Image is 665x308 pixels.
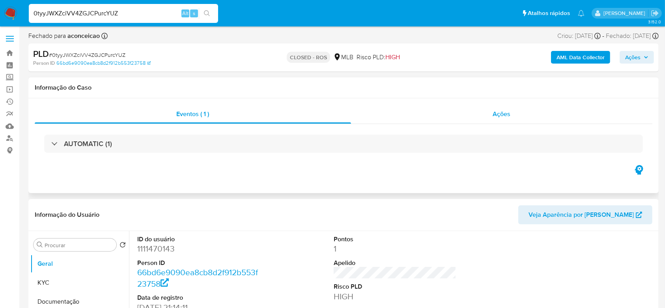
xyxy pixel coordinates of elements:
[606,32,659,40] div: Fechado: [DATE]
[33,60,55,67] b: Person ID
[357,53,400,62] span: Risco PLD:
[518,205,652,224] button: Veja Aparência por [PERSON_NAME]
[56,60,151,67] a: 66bd6e9090ea8cb8d2f912b553f23758
[49,51,125,59] span: # 0tyyJWXZciVV4ZGJCPurcYUZ
[333,53,353,62] div: MLB
[529,205,634,224] span: Veja Aparência por [PERSON_NAME]
[625,51,641,64] span: Ações
[177,109,209,118] span: Eventos ( 1 )
[528,9,570,17] span: Atalhos rápidos
[30,273,129,292] button: KYC
[334,243,457,254] dd: 1
[334,291,457,302] dd: HIGH
[28,32,100,40] span: Fechado para
[45,242,113,249] input: Procurar
[602,32,604,40] span: -
[578,10,585,17] a: Notificações
[66,31,100,40] b: aconceicao
[64,139,112,148] h3: AUTOMATIC (1)
[493,109,511,118] span: Ações
[651,9,659,17] a: Sair
[557,51,605,64] b: AML Data Collector
[334,235,457,244] dt: Pontos
[137,243,260,254] dd: 1111470143
[385,53,400,62] span: HIGH
[137,235,260,244] dt: ID do usuário
[182,9,189,17] span: Alt
[287,52,330,63] p: CLOSED - ROS
[557,32,601,40] div: Criou: [DATE]
[33,47,49,60] b: PLD
[35,211,99,219] h1: Informação do Usuário
[334,259,457,267] dt: Apelido
[44,135,643,153] div: AUTOMATIC (1)
[120,242,126,250] button: Retornar ao pedido padrão
[199,8,215,19] button: search-icon
[29,8,218,19] input: Pesquise usuários ou casos...
[137,267,258,289] a: 66bd6e9090ea8cb8d2f912b553f23758
[30,254,129,273] button: Geral
[620,51,654,64] button: Ações
[35,84,652,92] h1: Informação do Caso
[551,51,610,64] button: AML Data Collector
[137,259,260,267] dt: Person ID
[603,9,648,17] p: eduardo.dutra@mercadolivre.com
[334,282,457,291] dt: Risco PLD
[37,242,43,248] button: Procurar
[193,9,195,17] span: s
[137,293,260,302] dt: Data de registro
